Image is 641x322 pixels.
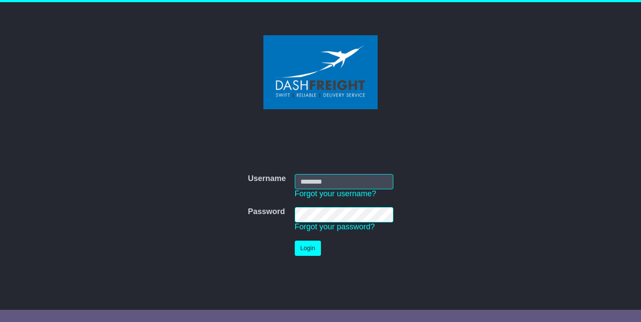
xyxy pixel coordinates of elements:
a: Forgot your username? [295,189,376,198]
img: Dash Freight [263,35,378,109]
label: Username [248,174,286,184]
a: Forgot your password? [295,222,375,231]
label: Password [248,207,285,217]
button: Login [295,241,321,256]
